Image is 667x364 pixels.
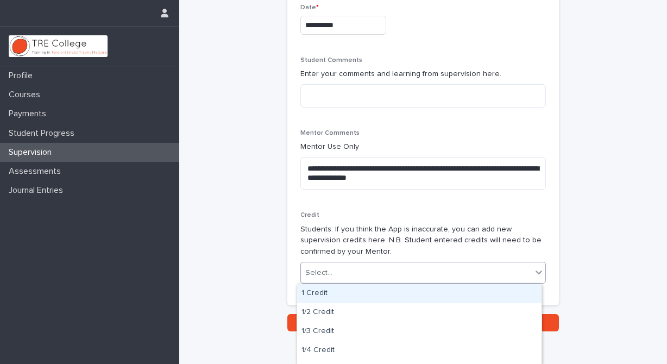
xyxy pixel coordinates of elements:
[4,147,60,158] p: Supervision
[300,224,546,258] p: Students: If you think the App is inaccurate, you can add new supervision credits here. N.B. Stud...
[9,35,108,57] img: L01RLPSrRaOWR30Oqb5K
[300,212,319,218] span: Credit
[4,71,41,81] p: Profile
[4,90,49,100] p: Courses
[297,284,542,303] div: 1 Credit
[300,68,546,80] p: Enter your comments and learning from supervision here.
[300,4,319,11] span: Date
[4,109,55,119] p: Payments
[300,130,360,136] span: Mentor Comments
[4,166,70,177] p: Assessments
[297,341,542,360] div: 1/4 Credit
[297,322,542,341] div: 1/3 Credit
[297,303,542,322] div: 1/2 Credit
[4,185,72,196] p: Journal Entries
[287,314,559,331] button: Save
[4,128,83,139] p: Student Progress
[300,57,362,64] span: Student Comments
[305,267,332,279] div: Select...
[300,141,546,153] p: Mentor Use Only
